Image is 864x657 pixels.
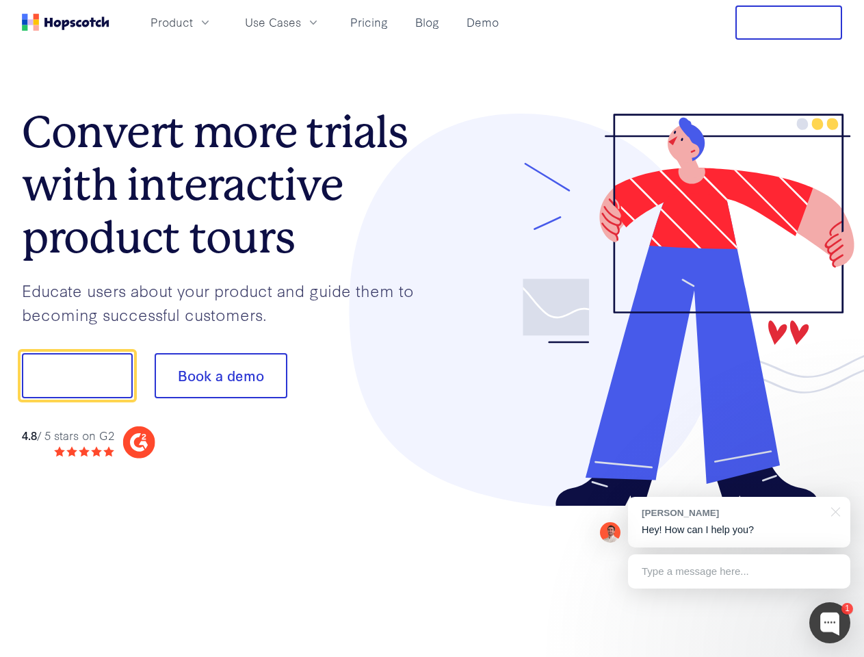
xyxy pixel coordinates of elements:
div: / 5 stars on G2 [22,427,114,444]
button: Use Cases [237,11,328,34]
button: Book a demo [155,353,287,398]
span: Use Cases [245,14,301,31]
button: Free Trial [735,5,842,40]
a: Demo [461,11,504,34]
strong: 4.8 [22,427,37,443]
a: Home [22,14,109,31]
img: Mark Spera [600,522,620,543]
p: Hey! How can I help you? [642,523,837,537]
a: Pricing [345,11,393,34]
button: Product [142,11,220,34]
div: Type a message here... [628,554,850,589]
h1: Convert more trials with interactive product tours [22,106,432,263]
span: Product [150,14,193,31]
div: [PERSON_NAME] [642,506,823,519]
a: Blog [410,11,445,34]
p: Educate users about your product and guide them to becoming successful customers. [22,279,432,326]
button: Show me! [22,353,133,398]
div: 1 [841,603,853,615]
